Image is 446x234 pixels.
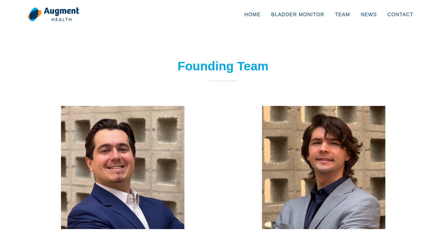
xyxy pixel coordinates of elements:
a: News [355,3,382,26]
a: Team [330,3,355,26]
a: Contact [382,3,419,26]
img: Stephen Kalinsky Headshot [262,106,385,229]
img: Jared Meyers Headshot [61,106,184,229]
a: Bladder Monitor [266,3,330,26]
img: logo [28,7,79,22]
a: Home [239,3,266,26]
h2: Founding Team [128,59,318,74]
